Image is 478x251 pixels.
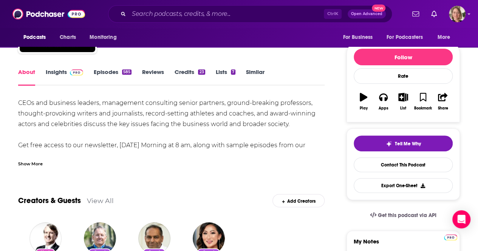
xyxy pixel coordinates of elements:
a: Show notifications dropdown [409,8,422,20]
div: 7 [231,69,235,75]
a: Charts [55,30,80,45]
div: List [400,106,406,111]
a: About [18,68,35,86]
a: InsightsPodchaser Pro [46,68,83,86]
div: Share [438,106,448,111]
img: tell me why sparkle [386,141,392,147]
button: Follow [354,49,453,65]
a: Similar [246,68,265,86]
span: Podcasts [23,32,46,43]
a: Show notifications dropdown [428,8,440,20]
a: Get this podcast via API [364,206,442,225]
a: Episodes585 [94,68,131,86]
button: Bookmark [413,88,433,115]
button: Open AdvancedNew [348,9,386,18]
div: Rate [354,68,453,84]
span: More [438,32,450,43]
button: Export One-Sheet [354,178,453,193]
img: User Profile [449,6,466,22]
div: Search podcasts, credits, & more... [108,5,392,23]
button: Play [354,88,373,115]
div: 23 [198,69,205,75]
a: Creators & Guests [18,196,81,205]
span: Get this podcast via API [378,212,436,219]
button: Show profile menu [449,6,466,22]
div: Add Creators [272,194,324,207]
img: Podchaser Pro [444,234,457,240]
span: Logged in as AriFortierPr [449,6,466,22]
button: open menu [18,30,56,45]
span: Monitoring [90,32,116,43]
label: My Notes [354,238,453,251]
span: Charts [60,32,76,43]
button: Share [433,88,453,115]
span: Open Advanced [351,12,382,16]
button: open menu [337,30,382,45]
span: Tell Me Why [395,141,421,147]
a: Pro website [444,233,457,240]
button: open menu [432,30,460,45]
a: View All [87,197,114,205]
span: New [372,5,385,12]
button: List [393,88,413,115]
img: Podchaser - Follow, Share and Rate Podcasts [12,7,85,21]
div: CEOs and business leaders, management consulting senior partners, ground-breaking professors, tho... [18,98,325,161]
div: Open Intercom Messenger [452,210,470,228]
div: Bookmark [414,106,432,111]
button: open menu [84,30,126,45]
input: Search podcasts, credits, & more... [129,8,324,20]
span: Ctrl K [324,9,342,19]
a: Reviews [142,68,164,86]
a: Contact This Podcast [354,157,453,172]
button: Apps [373,88,393,115]
img: Podchaser Pro [70,69,83,75]
span: For Business [343,32,373,43]
div: Play [360,106,368,111]
button: tell me why sparkleTell Me Why [354,136,453,151]
a: Lists7 [216,68,235,86]
a: Credits23 [175,68,205,86]
div: Apps [379,106,388,111]
button: open menu [382,30,434,45]
div: 585 [122,69,131,75]
span: For Podcasters [387,32,423,43]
